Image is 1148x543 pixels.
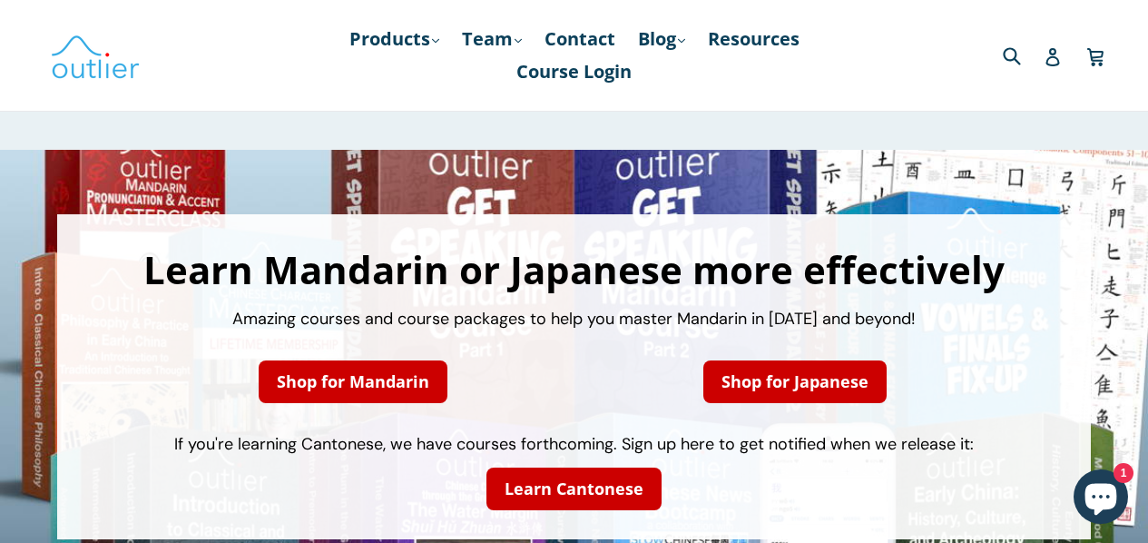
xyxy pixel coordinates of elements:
[507,55,641,88] a: Course Login
[259,360,447,403] a: Shop for Mandarin
[699,23,809,55] a: Resources
[535,23,624,55] a: Contact
[232,308,916,330] span: Amazing courses and course packages to help you master Mandarin in [DATE] and beyond!
[174,433,974,455] span: If you're learning Cantonese, we have courses forthcoming. Sign up here to get notified when we r...
[629,23,694,55] a: Blog
[50,29,141,82] img: Outlier Linguistics
[703,360,887,403] a: Shop for Japanese
[75,251,1073,289] h1: Learn Mandarin or Japanese more effectively
[998,36,1048,74] input: Search
[486,468,662,510] a: Learn Cantonese
[340,23,448,55] a: Products
[1068,469,1133,528] inbox-online-store-chat: Shopify online store chat
[453,23,531,55] a: Team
